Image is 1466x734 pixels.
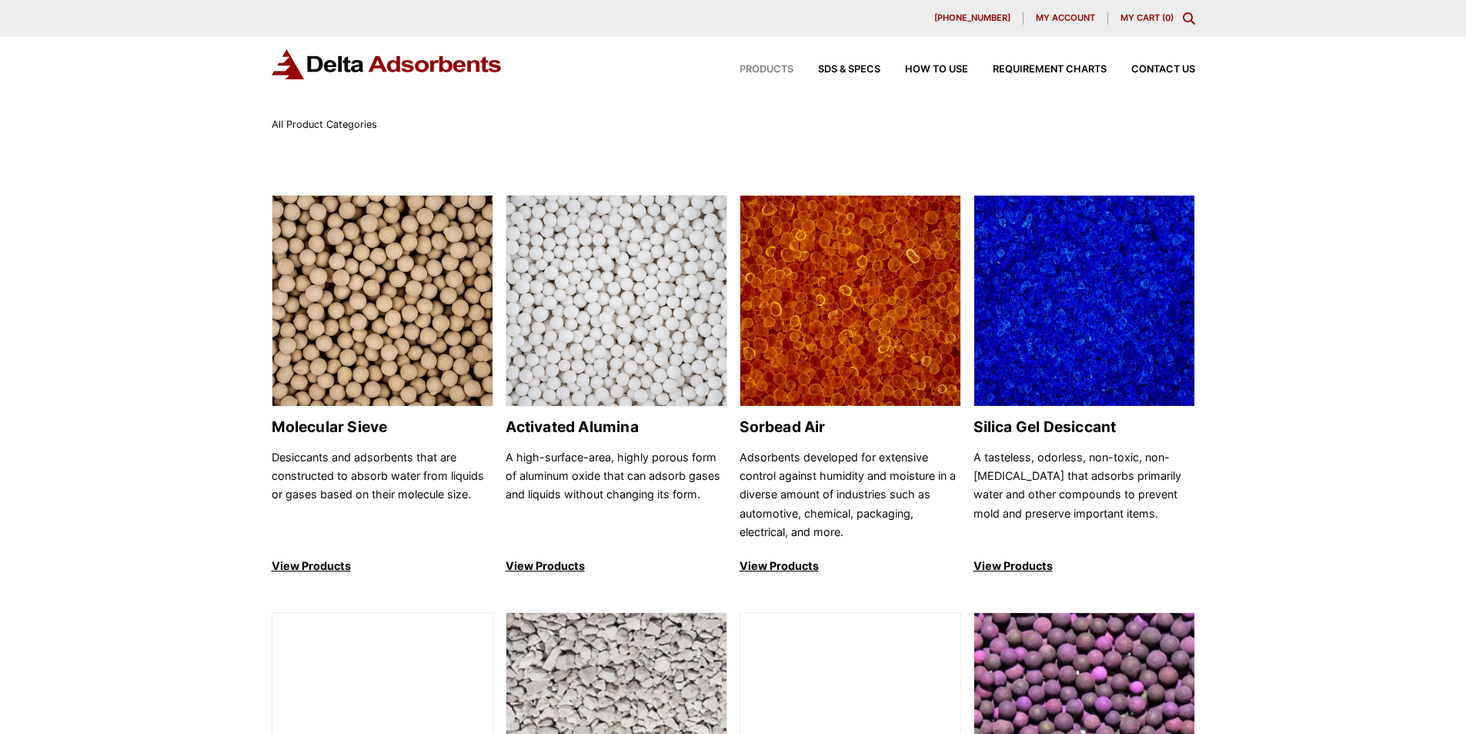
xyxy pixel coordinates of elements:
[506,196,726,407] img: Activated Alumina
[934,14,1010,22] span: [PHONE_NUMBER]
[272,119,377,130] span: All Product Categories
[740,418,961,436] h2: Sorbead Air
[506,557,727,575] p: View Products
[905,65,968,75] span: How to Use
[272,557,493,575] p: View Products
[272,196,493,407] img: Molecular Sieve
[973,557,1195,575] p: View Products
[506,448,727,542] p: A high-surface-area, highly porous form of aluminum oxide that can adsorb gases and liquids witho...
[272,195,493,576] a: Molecular Sieve Molecular Sieve Desiccants and adsorbents that are constructed to absorb water fr...
[974,196,1194,407] img: Silica Gel Desiccant
[506,418,727,436] h2: Activated Alumina
[1120,12,1174,23] a: My Cart (0)
[740,65,793,75] span: Products
[973,418,1195,436] h2: Silica Gel Desiccant
[1107,65,1195,75] a: Contact Us
[880,65,968,75] a: How to Use
[973,448,1195,542] p: A tasteless, odorless, non-toxic, non-[MEDICAL_DATA] that adsorbs primarily water and other compo...
[968,65,1107,75] a: Requirement Charts
[272,418,493,436] h2: Molecular Sieve
[272,448,493,542] p: Desiccants and adsorbents that are constructed to absorb water from liquids or gases based on the...
[506,195,727,576] a: Activated Alumina Activated Alumina A high-surface-area, highly porous form of aluminum oxide tha...
[793,65,880,75] a: SDS & SPECS
[1131,65,1195,75] span: Contact Us
[1036,14,1095,22] span: My account
[973,195,1195,576] a: Silica Gel Desiccant Silica Gel Desiccant A tasteless, odorless, non-toxic, non-[MEDICAL_DATA] th...
[740,196,960,407] img: Sorbead Air
[922,12,1024,25] a: [PHONE_NUMBER]
[993,65,1107,75] span: Requirement Charts
[1024,12,1108,25] a: My account
[740,557,961,575] p: View Products
[1183,12,1195,25] div: Toggle Modal Content
[1165,12,1170,23] span: 0
[715,65,793,75] a: Products
[740,195,961,576] a: Sorbead Air Sorbead Air Adsorbents developed for extensive control against humidity and moisture ...
[272,49,503,79] img: Delta Adsorbents
[740,448,961,542] p: Adsorbents developed for extensive control against humidity and moisture in a diverse amount of i...
[818,65,880,75] span: SDS & SPECS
